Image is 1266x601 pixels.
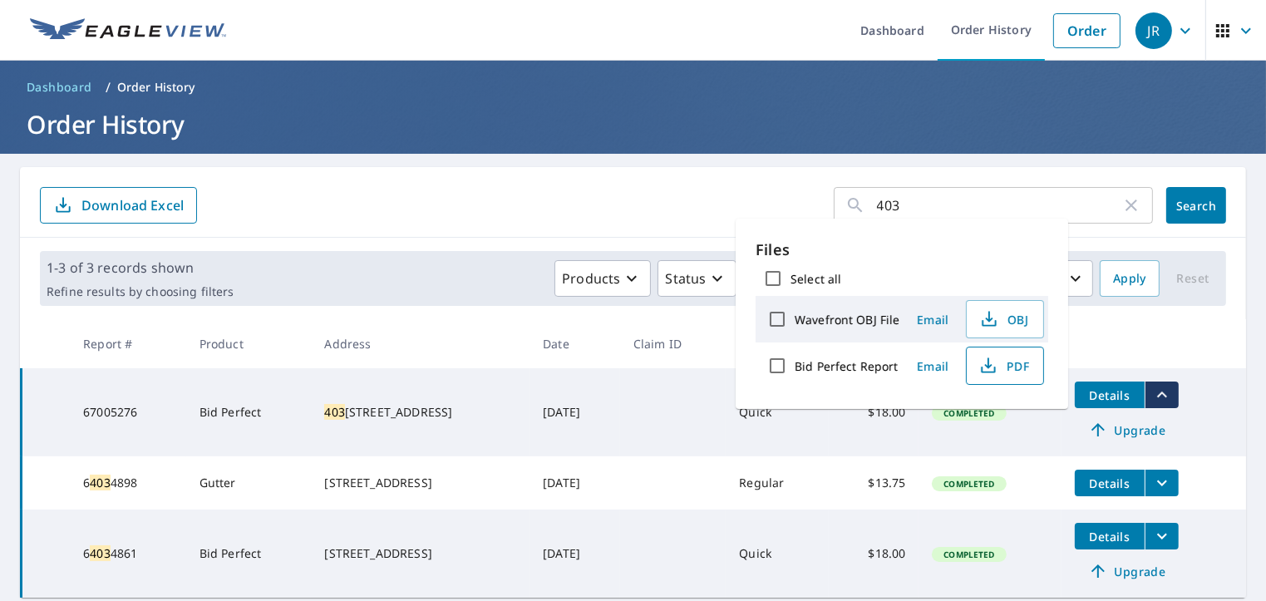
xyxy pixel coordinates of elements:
[70,456,186,510] td: 6 4898
[1145,470,1179,496] button: filesDropdownBtn-64034898
[324,404,344,420] mark: 403
[906,353,959,379] button: Email
[726,368,828,456] td: Quick
[27,79,92,96] span: Dashboard
[829,456,919,510] td: $13.75
[726,510,828,598] td: Quick
[977,309,1030,329] span: OBJ
[1085,475,1135,491] span: Details
[324,545,516,562] div: [STREET_ADDRESS]
[20,107,1246,141] h1: Order History
[1113,268,1146,289] span: Apply
[1166,187,1226,224] button: Search
[933,407,1004,419] span: Completed
[913,358,953,374] span: Email
[829,368,919,456] td: $18.00
[966,300,1044,338] button: OBJ
[186,510,312,598] td: Bid Perfect
[877,182,1121,229] input: Address, Report #, Claim ID, etc.
[47,258,234,278] p: 1-3 of 3 records shown
[1075,382,1145,408] button: detailsBtn-67005276
[106,77,111,97] li: /
[562,268,620,288] p: Products
[1085,387,1135,403] span: Details
[966,347,1044,385] button: PDF
[324,475,516,491] div: [STREET_ADDRESS]
[530,456,620,510] td: [DATE]
[70,319,186,368] th: Report #
[186,368,312,456] td: Bid Perfect
[756,239,1048,261] p: Files
[913,312,953,328] span: Email
[1180,198,1213,214] span: Search
[1075,470,1145,496] button: detailsBtn-64034898
[829,510,919,598] td: $18.00
[30,18,226,43] img: EV Logo
[186,319,312,368] th: Product
[977,356,1030,376] span: PDF
[90,475,110,490] mark: 403
[933,549,1004,560] span: Completed
[70,510,186,598] td: 6 4861
[324,404,516,421] div: [STREET_ADDRESS]
[1075,523,1145,549] button: detailsBtn-64034861
[726,319,828,368] th: Delivery
[311,319,530,368] th: Address
[554,260,651,297] button: Products
[795,312,899,328] label: Wavefront OBJ File
[530,510,620,598] td: [DATE]
[47,284,234,299] p: Refine results by choosing filters
[1085,529,1135,544] span: Details
[1085,561,1169,581] span: Upgrade
[1100,260,1160,297] button: Apply
[933,478,1004,490] span: Completed
[40,187,197,224] button: Download Excel
[791,271,841,287] label: Select all
[726,456,828,510] td: Regular
[530,319,620,368] th: Date
[1085,420,1169,440] span: Upgrade
[665,268,706,288] p: Status
[906,307,959,333] button: Email
[620,319,727,368] th: Claim ID
[70,368,186,456] td: 67005276
[1145,523,1179,549] button: filesDropdownBtn-64034861
[81,196,184,214] p: Download Excel
[658,260,736,297] button: Status
[1075,558,1179,584] a: Upgrade
[1135,12,1172,49] div: JR
[1145,382,1179,408] button: filesDropdownBtn-67005276
[530,368,620,456] td: [DATE]
[117,79,195,96] p: Order History
[1053,13,1121,48] a: Order
[90,545,110,561] mark: 403
[186,456,312,510] td: Gutter
[795,358,898,374] label: Bid Perfect Report
[1075,416,1179,443] a: Upgrade
[20,74,1246,101] nav: breadcrumb
[20,74,99,101] a: Dashboard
